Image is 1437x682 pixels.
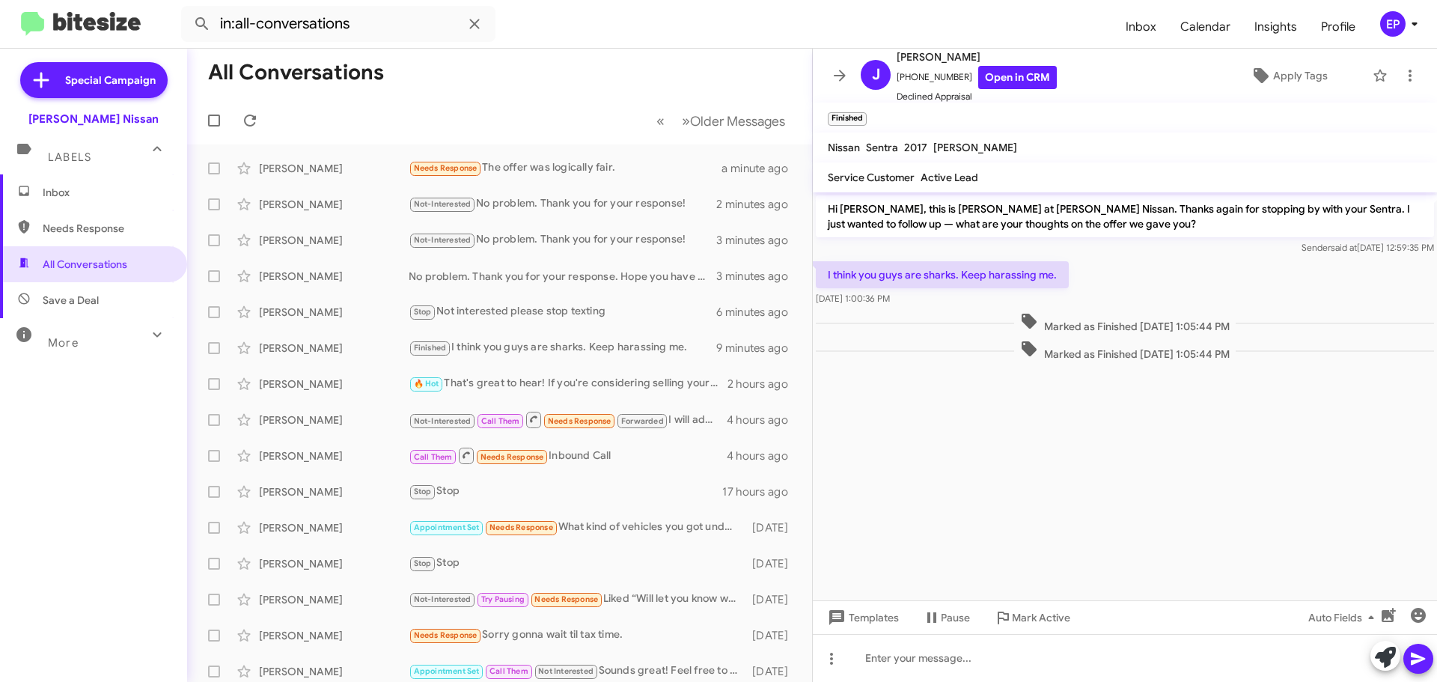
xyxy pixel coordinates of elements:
[745,628,800,643] div: [DATE]
[548,416,611,426] span: Needs Response
[722,484,800,499] div: 17 hours ago
[745,664,800,679] div: [DATE]
[409,591,745,608] div: Liked “Will let you know when it arrives so we can set up a test drive.”
[409,627,745,644] div: Sorry gonna wait til tax time.
[409,303,716,320] div: Not interested please stop texting
[816,195,1434,237] p: Hi [PERSON_NAME], this is [PERSON_NAME] at [PERSON_NAME] Nissan. Thanks again for stopping by wit...
[414,199,472,209] span: Not-Interested
[1302,242,1434,253] span: Sender [DATE] 12:59:35 PM
[259,161,409,176] div: [PERSON_NAME]
[716,269,800,284] div: 3 minutes ago
[481,594,525,604] span: Try Pausing
[1296,604,1392,631] button: Auto Fields
[813,604,911,631] button: Templates
[259,484,409,499] div: [PERSON_NAME]
[872,63,880,87] span: J
[921,171,978,184] span: Active Lead
[259,197,409,212] div: [PERSON_NAME]
[816,293,890,304] span: [DATE] 1:00:36 PM
[414,630,478,640] span: Needs Response
[816,261,1069,288] p: I think you guys are sharks. Keep harassing me.
[897,89,1057,104] span: Declined Appraisal
[409,555,745,572] div: Stop
[414,163,478,173] span: Needs Response
[534,594,598,604] span: Needs Response
[409,159,721,177] div: The offer was logically fair.
[1331,242,1357,253] span: said at
[409,519,745,536] div: What kind of vehicles you got under 10k?
[941,604,970,631] span: Pause
[828,171,915,184] span: Service Customer
[1114,5,1168,49] a: Inbox
[716,233,800,248] div: 3 minutes ago
[414,343,447,353] span: Finished
[259,377,409,392] div: [PERSON_NAME]
[259,556,409,571] div: [PERSON_NAME]
[259,664,409,679] div: [PERSON_NAME]
[259,520,409,535] div: [PERSON_NAME]
[48,150,91,164] span: Labels
[43,293,99,308] span: Save a Deal
[828,141,860,154] span: Nissan
[409,483,722,500] div: Stop
[721,161,800,176] div: a minute ago
[414,487,432,496] span: Stop
[259,592,409,607] div: [PERSON_NAME]
[727,412,800,427] div: 4 hours ago
[409,269,716,284] div: No problem. Thank you for your response. Hope you have a good day as well!
[538,666,594,676] span: Not Interested
[1012,604,1070,631] span: Mark Active
[409,231,716,249] div: No problem. Thank you for your response!
[414,666,480,676] span: Appointment Set
[727,377,800,392] div: 2 hours ago
[1273,62,1328,89] span: Apply Tags
[409,663,745,680] div: Sounds great! Feel free to call anytime, and I'll be happy to assist you. Looking forward to your...
[65,73,156,88] span: Special Campaign
[409,375,727,392] div: That's great to hear! If you're considering selling your current vehicle, we'd love to discuss it...
[673,106,794,136] button: Next
[414,235,472,245] span: Not-Interested
[208,61,384,85] h1: All Conversations
[828,112,867,126] small: Finished
[259,269,409,284] div: [PERSON_NAME]
[414,558,432,568] span: Stop
[1014,312,1236,334] span: Marked as Finished [DATE] 1:05:44 PM
[489,523,553,532] span: Needs Response
[682,112,690,130] span: »
[1168,5,1242,49] span: Calendar
[656,112,665,130] span: «
[43,185,170,200] span: Inbox
[647,106,674,136] button: Previous
[866,141,898,154] span: Sentra
[933,141,1017,154] span: [PERSON_NAME]
[727,448,800,463] div: 4 hours ago
[1309,5,1367,49] a: Profile
[716,197,800,212] div: 2 minutes ago
[1367,11,1421,37] button: EP
[1308,604,1380,631] span: Auto Fields
[409,446,727,465] div: Inbound Call
[414,379,439,389] span: 🔥 Hot
[1380,11,1406,37] div: EP
[1242,5,1309,49] a: Insights
[43,221,170,236] span: Needs Response
[409,410,727,429] div: I will add the Chevy exhaust system and engine control module
[904,141,927,154] span: 2017
[690,113,785,130] span: Older Messages
[259,628,409,643] div: [PERSON_NAME]
[414,452,453,462] span: Call Them
[28,112,159,127] div: [PERSON_NAME] Nissan
[617,414,667,428] span: Forwarded
[480,452,544,462] span: Needs Response
[489,666,528,676] span: Call Them
[648,106,794,136] nav: Page navigation example
[897,66,1057,89] span: [PHONE_NUMBER]
[48,336,79,350] span: More
[825,604,899,631] span: Templates
[414,594,472,604] span: Not-Interested
[716,305,800,320] div: 6 minutes ago
[1014,340,1236,362] span: Marked as Finished [DATE] 1:05:44 PM
[259,305,409,320] div: [PERSON_NAME]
